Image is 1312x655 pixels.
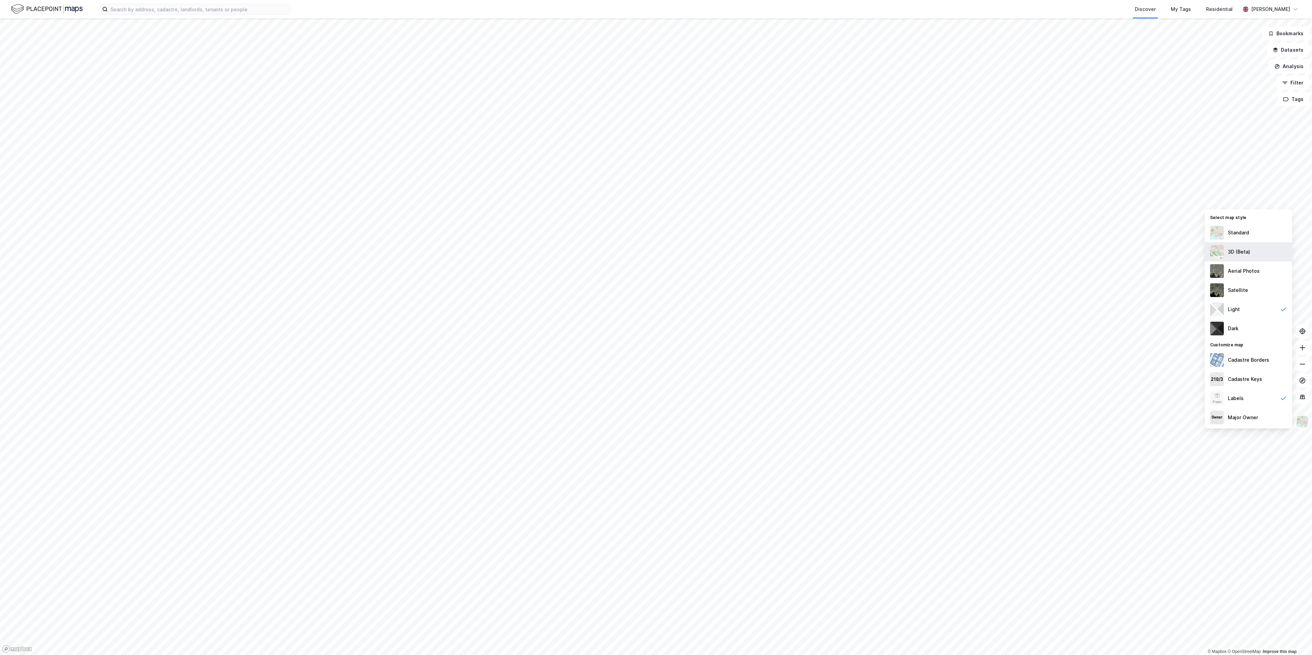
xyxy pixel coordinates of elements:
img: 9k= [1210,283,1224,297]
div: Select map style [1205,211,1292,223]
iframe: Chat Widget [1278,622,1312,655]
div: Standard [1228,229,1249,237]
button: Tags [1277,92,1309,106]
button: Filter [1276,76,1309,90]
input: Search by address, cadastre, landlords, tenants or people [108,4,290,14]
div: Light [1228,305,1240,313]
a: OpenStreetMap [1228,649,1261,654]
img: Z [1296,415,1309,428]
div: Dark [1228,324,1238,333]
div: Aerial Photos [1228,267,1260,275]
img: cadastreKeys.547ab17ec502f5a4ef2b.jpeg [1210,372,1224,386]
div: Cadastre Borders [1228,356,1269,364]
div: Customize map [1205,338,1292,350]
a: Mapbox [1208,649,1227,654]
div: Residential [1206,5,1233,13]
button: Bookmarks [1262,27,1309,40]
a: Mapbox homepage [2,645,32,653]
a: Improve this map [1263,649,1297,654]
div: [PERSON_NAME] [1251,5,1290,13]
img: Z [1210,391,1224,405]
div: Satellite [1228,286,1248,294]
button: Datasets [1267,43,1309,57]
img: Z [1210,245,1224,259]
div: Discover [1135,5,1156,13]
img: Z [1210,264,1224,278]
img: Z [1210,226,1224,240]
img: cadastreBorders.cfe08de4b5ddd52a10de.jpeg [1210,353,1224,367]
img: majorOwner.b5e170eddb5c04bfeeff.jpeg [1210,411,1224,424]
img: luj3wr1y2y3+OchiMxRmMxRlscgabnMEmZ7DJGWxyBpucwSZnsMkZbHIGm5zBJmewyRlscgabnMEmZ7DJGWxyBpucwSZnsMkZ... [1210,303,1224,316]
div: Major Owner [1228,413,1258,422]
img: logo.f888ab2527a4732fd821a326f86c7f29.svg [11,3,83,15]
div: Cadastre Keys [1228,375,1262,383]
img: nCdM7BzjoCAAAAAElFTkSuQmCC [1210,322,1224,335]
div: Labels [1228,394,1244,402]
div: My Tags [1171,5,1191,13]
button: Analysis [1269,60,1309,73]
div: 3D (Beta) [1228,248,1250,256]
